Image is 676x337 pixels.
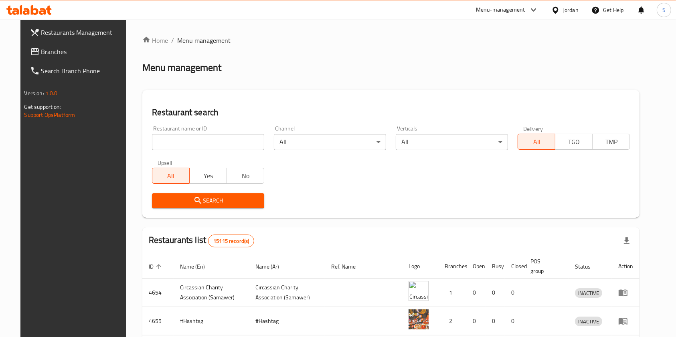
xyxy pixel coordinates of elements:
nav: breadcrumb [142,36,640,45]
button: No [227,168,264,184]
button: TMP [592,134,630,150]
th: Busy [486,254,505,279]
button: TGO [555,134,593,150]
input: Search for restaurant name or ID.. [152,134,264,150]
label: Delivery [523,126,543,131]
span: S [662,6,666,14]
span: Menu management [177,36,231,45]
span: Ref. Name [331,262,366,271]
td: 1 [438,279,466,307]
td: 0 [505,279,524,307]
button: Search [152,193,264,208]
th: Action [612,254,640,279]
span: Restaurants Management [41,28,127,37]
span: TMP [596,136,627,148]
a: Support.OpsPlatform [24,110,75,120]
span: ID [149,262,164,271]
td: 0 [486,307,505,335]
h2: Restaurants list [149,234,255,247]
span: Branches [41,47,127,56]
h2: Restaurant search [152,106,630,118]
span: All [156,170,186,182]
button: Yes [189,168,227,184]
td: 0 [466,279,486,307]
span: INACTIVE [575,289,602,298]
span: Status [575,262,601,271]
span: No [230,170,261,182]
th: Logo [402,254,438,279]
li: / [171,36,174,45]
img: #Hashtag [409,309,429,329]
td: #Hashtag [249,307,325,335]
button: All [518,134,555,150]
td: #Hashtag [174,307,249,335]
h2: Menu management [142,61,221,74]
button: All [152,168,190,184]
a: Branches [24,42,134,61]
div: Export file [617,231,636,251]
div: Menu [618,288,633,297]
img: ​Circassian ​Charity ​Association​ (Samawer) [409,281,429,301]
span: POS group [530,257,559,276]
a: Restaurants Management [24,23,134,42]
th: Closed [505,254,524,279]
div: Jordan [563,6,579,14]
a: Search Branch Phone [24,61,134,80]
div: All [274,134,386,150]
span: 15115 record(s) [208,237,254,245]
td: 0 [486,279,505,307]
span: Name (Ar) [256,262,290,271]
span: TGO [559,136,589,148]
span: 1.0.0 [45,88,58,98]
div: All [396,134,508,150]
td: 4654 [142,279,174,307]
a: Home [142,36,168,45]
span: Version: [24,88,44,98]
span: Name (En) [180,262,215,271]
span: Search Branch Phone [41,66,127,76]
div: Menu [618,316,633,326]
td: 2 [438,307,466,335]
td: 4655 [142,307,174,335]
span: Get support on: [24,102,61,112]
span: All [521,136,552,148]
span: Yes [193,170,224,182]
div: INACTIVE [575,288,602,298]
td: 0 [466,307,486,335]
td: 0 [505,307,524,335]
th: Branches [438,254,466,279]
td: ​Circassian ​Charity ​Association​ (Samawer) [174,279,249,307]
td: ​Circassian ​Charity ​Association​ (Samawer) [249,279,325,307]
div: Menu-management [476,5,525,15]
label: Upsell [158,160,172,165]
div: Total records count [208,235,254,247]
th: Open [466,254,486,279]
span: Search [158,196,258,206]
span: INACTIVE [575,317,602,326]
